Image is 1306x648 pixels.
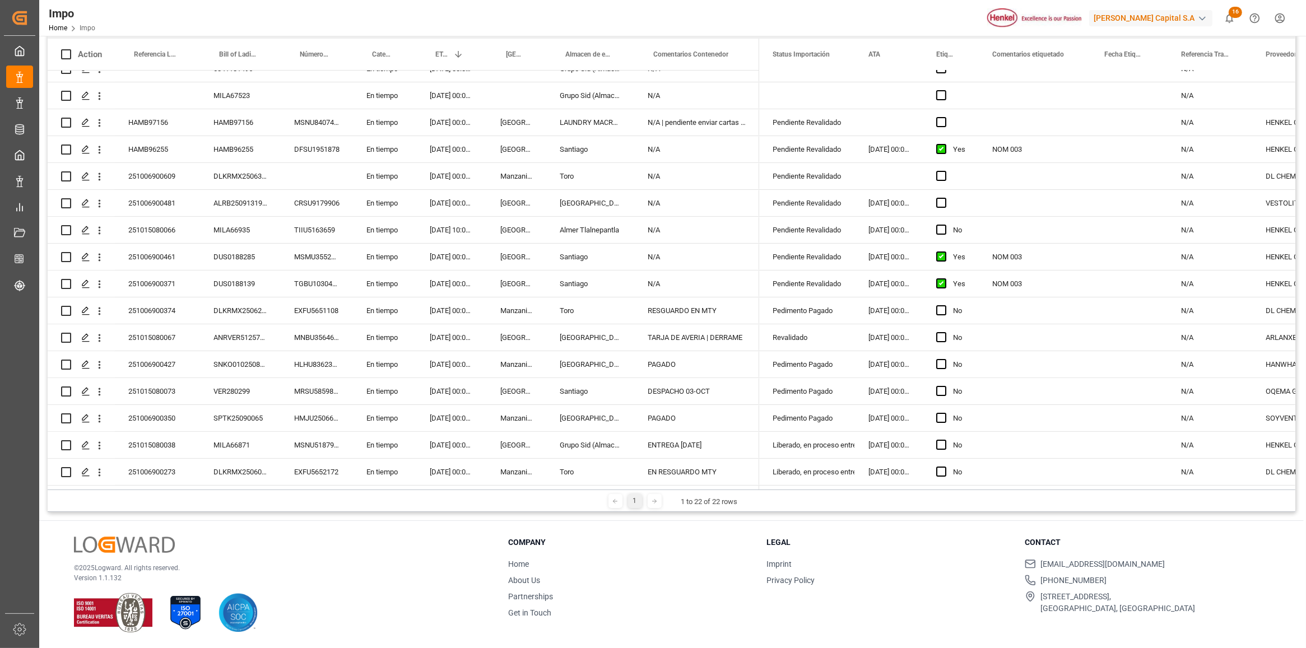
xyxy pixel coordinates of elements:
div: En tiempo [353,136,416,162]
div: Santiago [546,378,634,404]
div: [DATE] 00:00:00 [855,271,923,297]
span: Etiquetado? [936,50,955,58]
div: N/A [1168,432,1252,458]
span: ATA [868,50,880,58]
div: Liberado, en proceso entrega [773,432,842,458]
div: Press SPACE to select this row. [48,297,759,324]
div: Pedimento Pagado [773,379,842,404]
div: 251006900481 [115,190,200,216]
a: Home [508,560,529,568]
div: [DATE] 00:00:00 [855,405,923,431]
div: Pedimento Pagado [773,352,842,377]
div: No [953,432,965,458]
div: Manzanillo [487,351,546,377]
div: [DATE] 00:00:00 [855,378,923,404]
div: En tiempo [353,244,416,270]
div: [DATE] 00:00:00 [855,136,923,162]
div: [DATE] 00:00:00 [416,190,487,216]
h3: Legal [766,537,1011,548]
div: 251006900609 [115,163,200,189]
div: Press SPACE to select this row. [48,351,759,378]
div: 251015080073 [115,378,200,404]
div: 251015080067 [115,324,200,351]
div: N/A [1168,244,1252,270]
div: EN RESGUARDO MTY [634,459,759,485]
div: Pedimento Pagado [773,405,842,431]
div: [DATE] 00:00:00 [855,351,923,377]
div: Grupo Sid (Almacenaje y Distribucion AVIOR) [546,82,634,109]
div: [DATE] 00:00:00 [416,432,487,458]
div: [GEOGRAPHIC_DATA] [546,190,634,216]
div: N/A [634,82,759,109]
div: NOM 003 [979,136,1091,162]
div: Santiago [546,244,634,270]
div: MSNU8407435 [281,109,353,136]
div: 251006900427 [115,351,200,377]
div: MILA66935 [200,217,281,243]
div: [DATE] 00:00:00 [416,297,487,324]
div: Impo [49,5,95,22]
div: TARJA DE AVERIA | DERRAME [634,324,759,351]
div: Press SPACE to select this row. [48,324,759,351]
span: Número de Contenedor [300,50,329,58]
span: Referencia Trade [1181,50,1229,58]
div: [DATE] 00:00:00 [416,459,487,485]
div: DUS0188285 [200,244,281,270]
div: N/A [634,244,759,270]
div: N/A [1168,82,1252,109]
div: Toro [546,163,634,189]
span: Categoría [372,50,393,58]
div: Pendiente Revalidado [773,190,842,216]
div: Yes [953,271,965,297]
div: SPTK25090065 [200,405,281,431]
div: Pendiente Revalidado [773,110,842,136]
span: 16 [1229,7,1242,18]
div: TIIU5163659 [281,217,353,243]
div: HAMB96255 [115,136,200,162]
div: SNKO010250808399 [200,351,281,377]
div: N/A [634,163,759,189]
div: No [953,217,965,243]
div: Press SPACE to select this row. [48,163,759,190]
span: Comentarios Contenedor [653,50,728,58]
div: [GEOGRAPHIC_DATA] [487,324,546,351]
span: Comentarios etiquetado [992,50,1064,58]
span: [STREET_ADDRESS], [GEOGRAPHIC_DATA], [GEOGRAPHIC_DATA] [1040,591,1195,614]
div: 251015080066 [115,217,200,243]
div: Manzanillo [487,163,546,189]
div: [GEOGRAPHIC_DATA] [487,432,546,458]
div: En tiempo [353,190,416,216]
div: ANRVER5125773V [200,324,281,351]
div: Pendiente Revalidado [773,271,842,297]
div: EXFU5652172 [281,459,353,485]
div: [DATE] 00:00:00 [416,271,487,297]
div: RESGUARDO EN MTY [634,297,759,324]
div: N/A [634,217,759,243]
h3: Contact [1025,537,1269,548]
h3: Company [508,537,752,548]
div: 251006900374 [115,297,200,324]
img: ISO 9001 & ISO 14001 Certification [74,593,152,632]
div: Press SPACE to select this row. [48,190,759,217]
div: [GEOGRAPHIC_DATA] [487,109,546,136]
div: [DATE] 00:00:00 [416,378,487,404]
button: Help Center [1242,6,1267,31]
div: LAUNDRY MACRO CEDIS TOLUCA/ ALMACEN DE MATERIA PRIMA [546,109,634,136]
div: Press SPACE to select this row. [48,244,759,271]
img: Henkel%20logo.jpg_1689854090.jpg [987,8,1081,28]
div: DUS0188139 [200,271,281,297]
a: Imprint [766,560,792,568]
div: Press SPACE to select this row. [48,459,759,486]
div: 251006900350 [115,405,200,431]
div: N/A [1168,109,1252,136]
div: Toro [546,459,634,485]
img: ISO 27001 Certification [166,593,205,632]
div: [DATE] 00:00:00 [855,217,923,243]
div: N/A | pendiente enviar cartas actualizadas [634,109,759,136]
div: Revalidado [773,325,842,351]
div: No [953,379,965,404]
div: Santiago [546,136,634,162]
div: Pedimento Pagado [773,298,842,324]
div: No [953,298,965,324]
div: DFSU1951878 [281,136,353,162]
